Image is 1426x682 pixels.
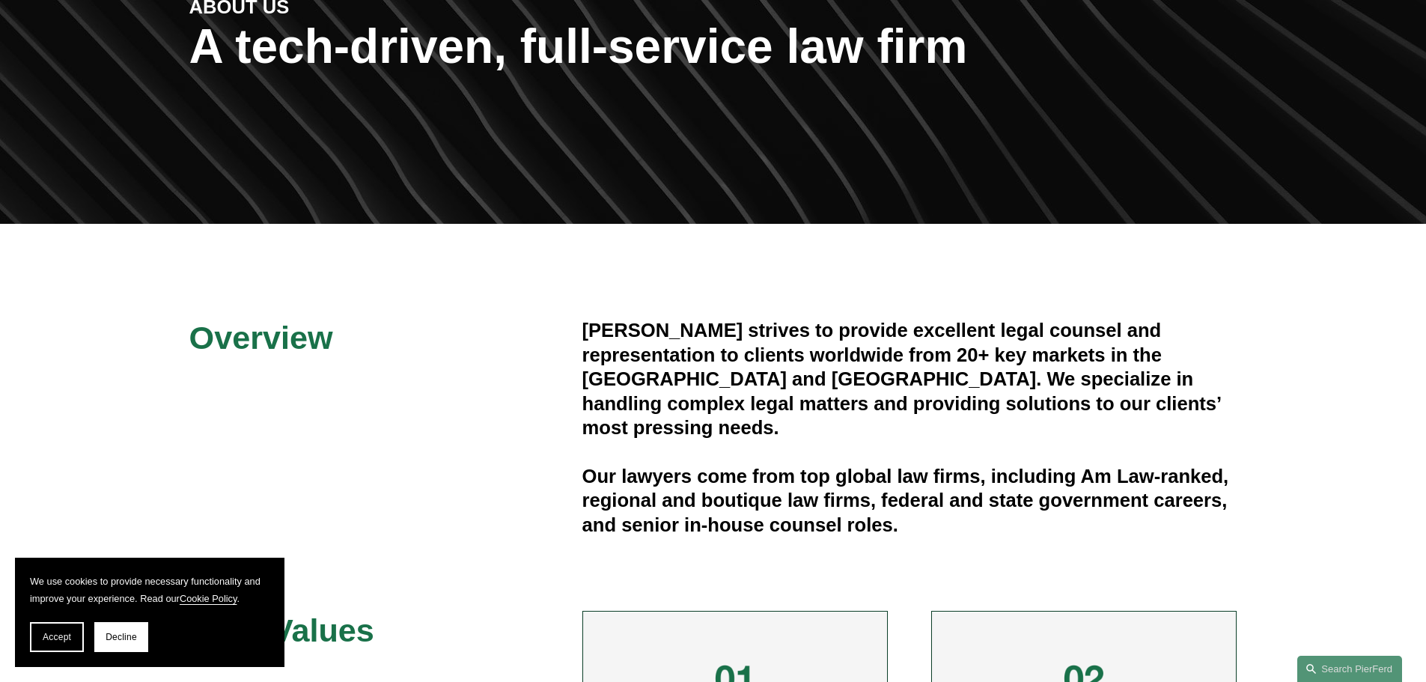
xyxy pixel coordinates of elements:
span: Decline [106,632,137,642]
span: Overview [189,320,333,356]
p: We use cookies to provide necessary functionality and improve your experience. Read our . [30,573,269,607]
h4: Our lawyers come from top global law firms, including Am Law-ranked, regional and boutique law fi... [582,464,1237,537]
a: Cookie Policy [180,593,237,604]
span: Accept [43,632,71,642]
h1: A tech-driven, full-service law firm [189,19,1237,74]
section: Cookie banner [15,558,284,667]
button: Accept [30,622,84,652]
h4: [PERSON_NAME] strives to provide excellent legal counsel and representation to clients worldwide ... [582,318,1237,439]
a: Search this site [1297,656,1402,682]
button: Decline [94,622,148,652]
